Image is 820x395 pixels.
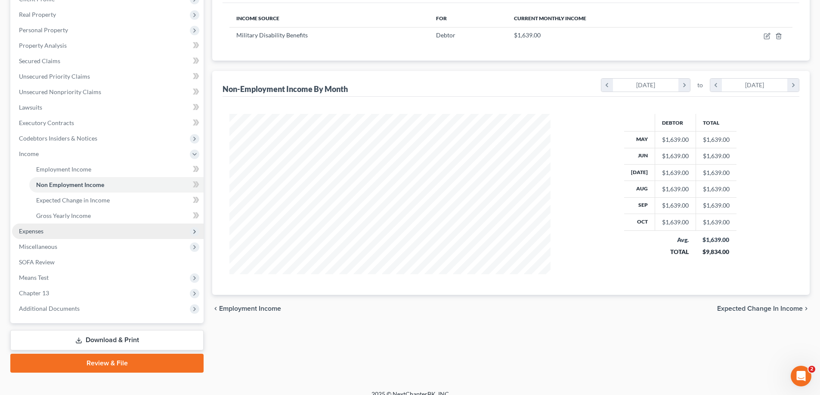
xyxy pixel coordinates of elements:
[236,15,279,21] span: Income Source
[808,366,815,373] span: 2
[662,185,689,193] div: $1,639.00
[19,289,49,297] span: Chapter 13
[803,305,810,312] i: chevron_right
[624,164,655,181] th: [DATE]
[696,214,736,230] td: $1,639.00
[36,212,91,219] span: Gross Yearly Income
[219,305,281,312] span: Employment Income
[29,162,204,177] a: Employment Income
[514,31,541,39] span: $1,639.00
[12,100,204,115] a: Lawsuits
[19,11,56,18] span: Real Property
[236,31,308,39] span: Military Disability Benefits
[696,132,736,148] td: $1,639.00
[696,148,736,164] td: $1,639.00
[696,197,736,214] td: $1,639.00
[29,177,204,193] a: Non Employment Income
[12,254,204,270] a: SOFA Review
[19,104,42,111] span: Lawsuits
[601,79,613,92] i: chevron_left
[624,214,655,230] th: Oct
[662,218,689,227] div: $1,639.00
[19,227,43,235] span: Expenses
[436,15,447,21] span: For
[436,31,455,39] span: Debtor
[36,181,104,188] span: Non Employment Income
[36,165,91,173] span: Employment Income
[19,73,90,80] span: Unsecured Priority Claims
[212,305,281,312] button: chevron_left Employment Income
[10,330,204,350] a: Download & Print
[514,15,586,21] span: Current Monthly Income
[223,84,348,94] div: Non-Employment Income By Month
[717,305,810,312] button: Expected Change in Income chevron_right
[791,366,811,386] iframe: Intercom live chat
[624,181,655,197] th: Aug
[19,274,49,281] span: Means Test
[678,79,690,92] i: chevron_right
[12,84,204,100] a: Unsecured Nonpriority Claims
[10,354,204,373] a: Review & File
[662,201,689,210] div: $1,639.00
[19,150,39,157] span: Income
[702,236,730,244] div: $1,639.00
[19,42,67,49] span: Property Analysis
[696,114,736,131] th: Total
[655,114,696,131] th: Debtor
[19,243,57,250] span: Miscellaneous
[12,38,204,53] a: Property Analysis
[12,115,204,131] a: Executory Contracts
[19,258,55,266] span: SOFA Review
[697,81,703,89] span: to
[212,305,219,312] i: chevron_left
[613,79,679,92] div: [DATE]
[662,152,689,160] div: $1,639.00
[29,193,204,208] a: Expected Change in Income
[19,119,74,126] span: Executory Contracts
[12,69,204,84] a: Unsecured Priority Claims
[696,181,736,197] td: $1,639.00
[662,248,689,256] div: TOTAL
[717,305,803,312] span: Expected Change in Income
[19,88,101,95] span: Unsecured Nonpriority Claims
[662,236,689,244] div: Avg.
[662,135,689,144] div: $1,639.00
[19,57,60,64] span: Secured Claims
[19,26,68,34] span: Personal Property
[710,79,722,92] i: chevron_left
[19,135,97,142] span: Codebtors Insiders & Notices
[624,148,655,164] th: Jun
[36,196,110,204] span: Expected Change in Income
[702,248,730,256] div: $9,834.00
[624,132,655,148] th: May
[12,53,204,69] a: Secured Claims
[19,305,80,312] span: Additional Documents
[29,208,204,224] a: Gross Yearly Income
[787,79,799,92] i: chevron_right
[624,197,655,214] th: Sep
[662,168,689,177] div: $1,639.00
[722,79,788,92] div: [DATE]
[696,164,736,181] td: $1,639.00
